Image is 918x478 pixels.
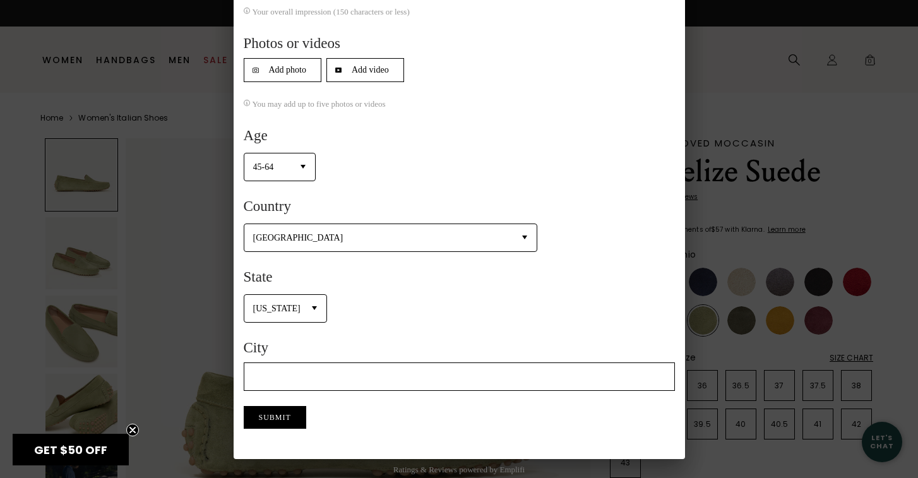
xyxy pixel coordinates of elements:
span: Country [244,198,291,214]
button: Add photo [244,58,322,82]
button: Add video [326,58,404,82]
span: Add video [352,66,389,75]
span: City [244,340,269,356]
span: Add photo [269,66,307,75]
span: Your overall impression (150 characters or less) [253,7,410,16]
span: You may add up to five photos or videos [253,99,386,109]
div: GET $50 OFFClose teaser [13,434,129,465]
span: GET $50 OFF [34,442,107,458]
span: Age [244,128,268,143]
button: Submit [244,406,306,429]
button: Close teaser [126,424,139,436]
span: Photos or videos [244,35,340,51]
span: State [244,269,273,285]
